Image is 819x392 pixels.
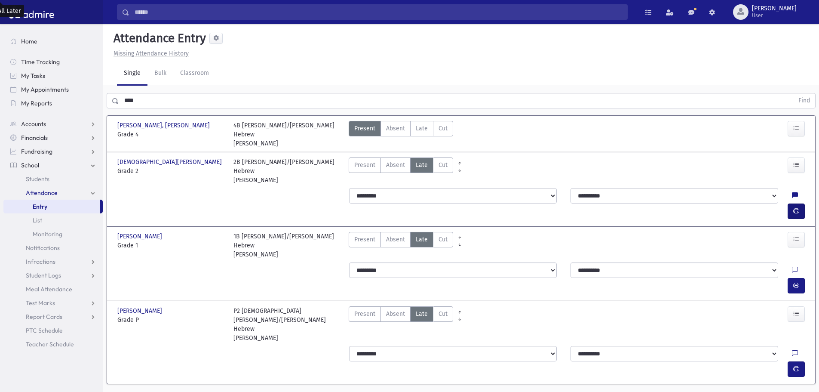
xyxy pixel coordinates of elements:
[117,157,224,167] span: [DEMOGRAPHIC_DATA][PERSON_NAME]
[26,299,55,307] span: Test Marks
[3,227,103,241] a: Monitoring
[33,216,42,224] span: List
[117,121,212,130] span: [PERSON_NAME], [PERSON_NAME]
[3,213,103,227] a: List
[439,124,448,133] span: Cut
[233,232,341,259] div: 1B [PERSON_NAME]/[PERSON_NAME] Hebrew [PERSON_NAME]
[233,157,341,185] div: 2B [PERSON_NAME]/[PERSON_NAME] Hebrew [PERSON_NAME]
[21,161,39,169] span: School
[349,121,453,148] div: AttTypes
[26,258,55,265] span: Infractions
[416,309,428,318] span: Late
[3,158,103,172] a: School
[416,235,428,244] span: Late
[386,235,405,244] span: Absent
[113,50,189,57] u: Missing Attendance History
[3,269,103,282] a: Student Logs
[3,34,103,48] a: Home
[3,172,103,186] a: Students
[354,309,375,318] span: Present
[26,327,63,334] span: PTC Schedule
[173,62,216,86] a: Classroom
[233,306,341,343] div: P2 [DEMOGRAPHIC_DATA][PERSON_NAME]/[PERSON_NAME] Hebrew [PERSON_NAME]
[26,175,49,183] span: Students
[26,272,61,279] span: Student Logs
[117,62,147,86] a: Single
[386,124,405,133] span: Absent
[349,306,453,343] div: AttTypes
[3,131,103,145] a: Financials
[386,309,405,318] span: Absent
[439,235,448,244] span: Cut
[3,200,100,213] a: Entry
[117,306,164,315] span: [PERSON_NAME]
[21,148,52,155] span: Fundraising
[21,99,52,107] span: My Reports
[26,285,72,293] span: Meal Attendance
[233,121,341,148] div: 4B [PERSON_NAME]/[PERSON_NAME] Hebrew [PERSON_NAME]
[354,124,375,133] span: Present
[3,186,103,200] a: Attendance
[349,157,453,185] div: AttTypes
[752,12,797,19] span: User
[3,83,103,96] a: My Appointments
[117,130,225,139] span: Grade 4
[3,145,103,158] a: Fundraising
[110,50,189,57] a: Missing Attendance History
[26,189,58,197] span: Attendance
[439,161,448,170] span: Cut
[117,167,225,176] span: Grade 2
[21,134,48,142] span: Financials
[21,120,46,128] span: Accounts
[3,296,103,310] a: Test Marks
[117,241,225,250] span: Grade 1
[439,309,448,318] span: Cut
[3,282,103,296] a: Meal Attendance
[129,4,627,20] input: Search
[354,161,375,170] span: Present
[3,310,103,324] a: Report Cards
[33,230,62,238] span: Monitoring
[21,72,45,80] span: My Tasks
[117,232,164,241] span: [PERSON_NAME]
[752,5,797,12] span: [PERSON_NAME]
[26,340,74,348] span: Teacher Schedule
[26,244,60,252] span: Notifications
[386,161,405,170] span: Absent
[147,62,173,86] a: Bulk
[3,241,103,255] a: Notifications
[3,337,103,351] a: Teacher Schedule
[7,3,56,21] img: AdmirePro
[3,69,103,83] a: My Tasks
[793,93,815,108] button: Find
[21,86,69,93] span: My Appointments
[21,58,60,66] span: Time Tracking
[3,55,103,69] a: Time Tracking
[3,324,103,337] a: PTC Schedule
[117,315,225,324] span: Grade P
[354,235,375,244] span: Present
[3,96,103,110] a: My Reports
[349,232,453,259] div: AttTypes
[110,31,206,46] h5: Attendance Entry
[33,203,47,210] span: Entry
[21,37,37,45] span: Home
[3,117,103,131] a: Accounts
[416,161,428,170] span: Late
[3,255,103,269] a: Infractions
[416,124,428,133] span: Late
[26,313,62,321] span: Report Cards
